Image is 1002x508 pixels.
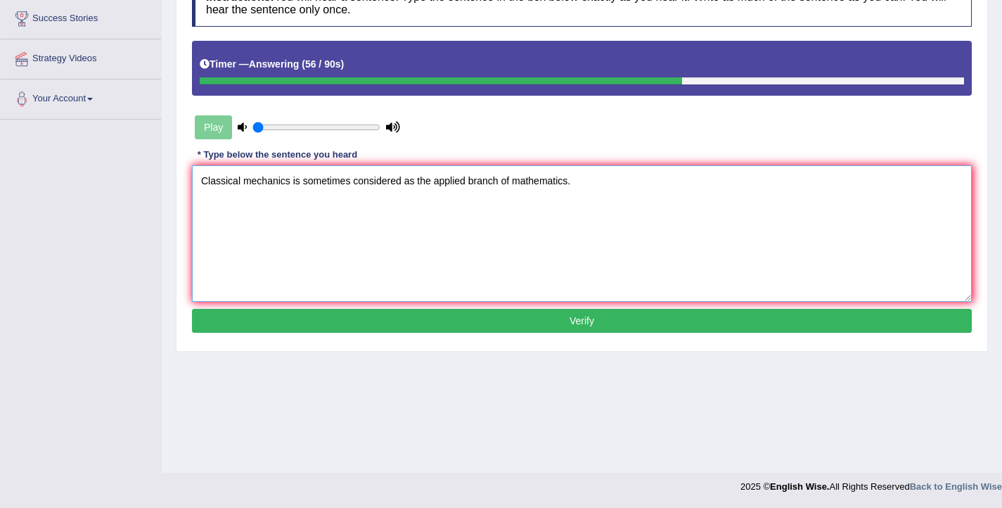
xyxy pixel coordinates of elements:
[770,481,829,492] strong: English Wise.
[1,80,161,115] a: Your Account
[192,148,363,162] div: * Type below the sentence you heard
[1,39,161,75] a: Strategy Videos
[305,58,341,70] b: 56 / 90s
[341,58,345,70] b: )
[192,309,972,333] button: Verify
[910,481,1002,492] a: Back to English Wise
[249,58,300,70] b: Answering
[740,473,1002,493] div: 2025 © All Rights Reserved
[302,58,305,70] b: (
[200,59,344,70] h5: Timer —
